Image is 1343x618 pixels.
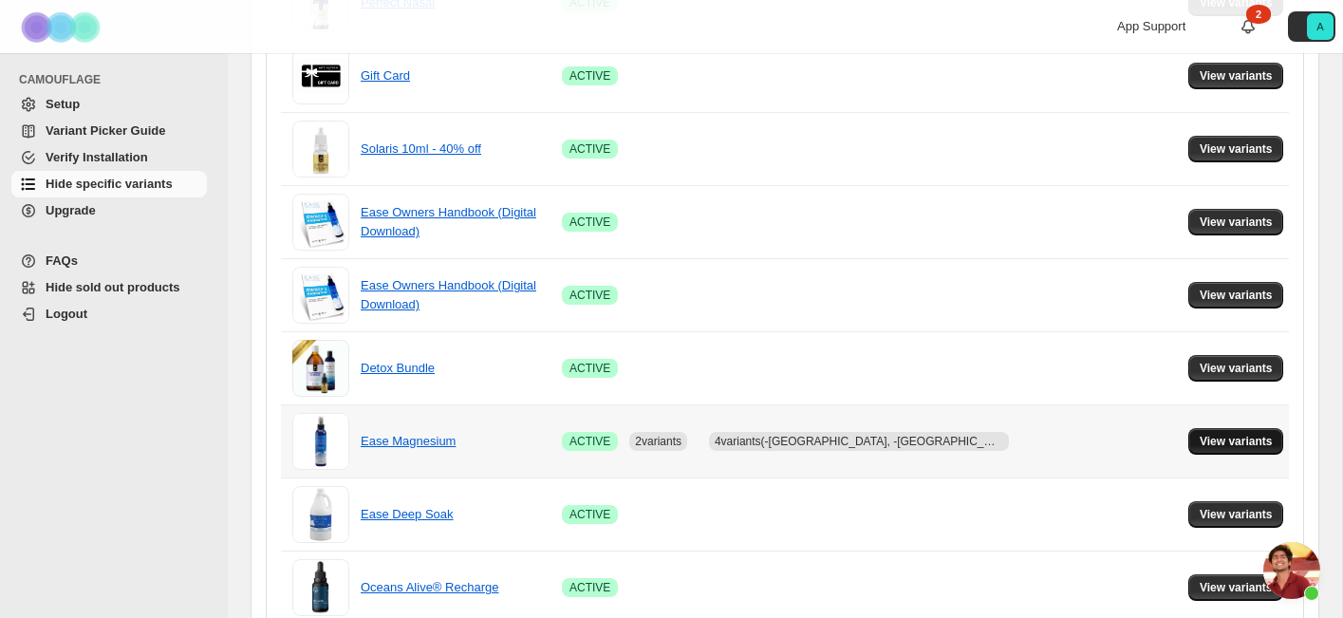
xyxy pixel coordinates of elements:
[11,144,207,171] a: Verify Installation
[569,434,610,449] span: ACTIVE
[11,197,207,224] a: Upgrade
[1188,355,1284,382] button: View variants
[46,307,87,321] span: Logout
[569,507,610,522] span: ACTIVE
[715,435,1019,448] span: 4 variants (-[GEOGRAPHIC_DATA], -[GEOGRAPHIC_DATA])
[46,280,180,294] span: Hide sold out products
[19,72,215,87] span: CAMOUFLAGE
[361,434,456,448] a: Ease Magnesium
[1200,141,1273,157] span: View variants
[569,141,610,157] span: ACTIVE
[1200,361,1273,376] span: View variants
[1188,428,1284,455] button: View variants
[361,68,410,83] a: Gift Card
[569,288,610,303] span: ACTIVE
[11,118,207,144] a: Variant Picker Guide
[292,340,349,396] img: Detox Bundle
[569,68,610,84] span: ACTIVE
[15,1,110,53] img: Camouflage
[569,361,610,376] span: ACTIVE
[361,278,536,311] a: Ease Owners Handbook (Digital Download)
[569,580,610,595] span: ACTIVE
[292,413,349,470] img: Ease Magnesium
[1200,288,1273,303] span: View variants
[1246,5,1271,24] div: 2
[1316,21,1324,32] text: A
[1200,434,1273,449] span: View variants
[635,435,681,448] span: 2 variants
[1263,542,1320,599] a: Open chat
[1200,215,1273,230] span: View variants
[361,141,481,156] a: Solaris 10ml - 40% off
[11,301,207,328] a: Logout
[46,203,96,217] span: Upgrade
[292,559,349,616] img: Oceans Alive® Recharge
[292,267,349,324] img: Ease Owners Handbook (Digital Download)
[1200,507,1273,522] span: View variants
[1239,17,1258,36] a: 2
[1188,574,1284,601] button: View variants
[46,97,80,111] span: Setup
[11,171,207,197] a: Hide specific variants
[292,486,349,543] img: Ease Deep Soak
[361,507,454,521] a: Ease Deep Soak
[1117,19,1185,33] span: App Support
[1188,136,1284,162] button: View variants
[11,248,207,274] a: FAQs
[569,215,610,230] span: ACTIVE
[1307,13,1334,40] span: Avatar with initials A
[361,580,498,594] a: Oceans Alive® Recharge
[292,194,349,251] img: Ease Owners Handbook (Digital Download)
[1188,209,1284,235] button: View variants
[361,361,435,375] a: Detox Bundle
[46,123,165,138] span: Variant Picker Guide
[1200,68,1273,84] span: View variants
[46,253,78,268] span: FAQs
[46,177,173,191] span: Hide specific variants
[1200,580,1273,595] span: View variants
[1188,63,1284,89] button: View variants
[11,91,207,118] a: Setup
[1188,501,1284,528] button: View variants
[1288,11,1335,42] button: Avatar with initials A
[1188,282,1284,309] button: View variants
[11,274,207,301] a: Hide sold out products
[46,150,148,164] span: Verify Installation
[292,121,349,178] img: Solaris 10ml - 40% off
[361,205,536,238] a: Ease Owners Handbook (Digital Download)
